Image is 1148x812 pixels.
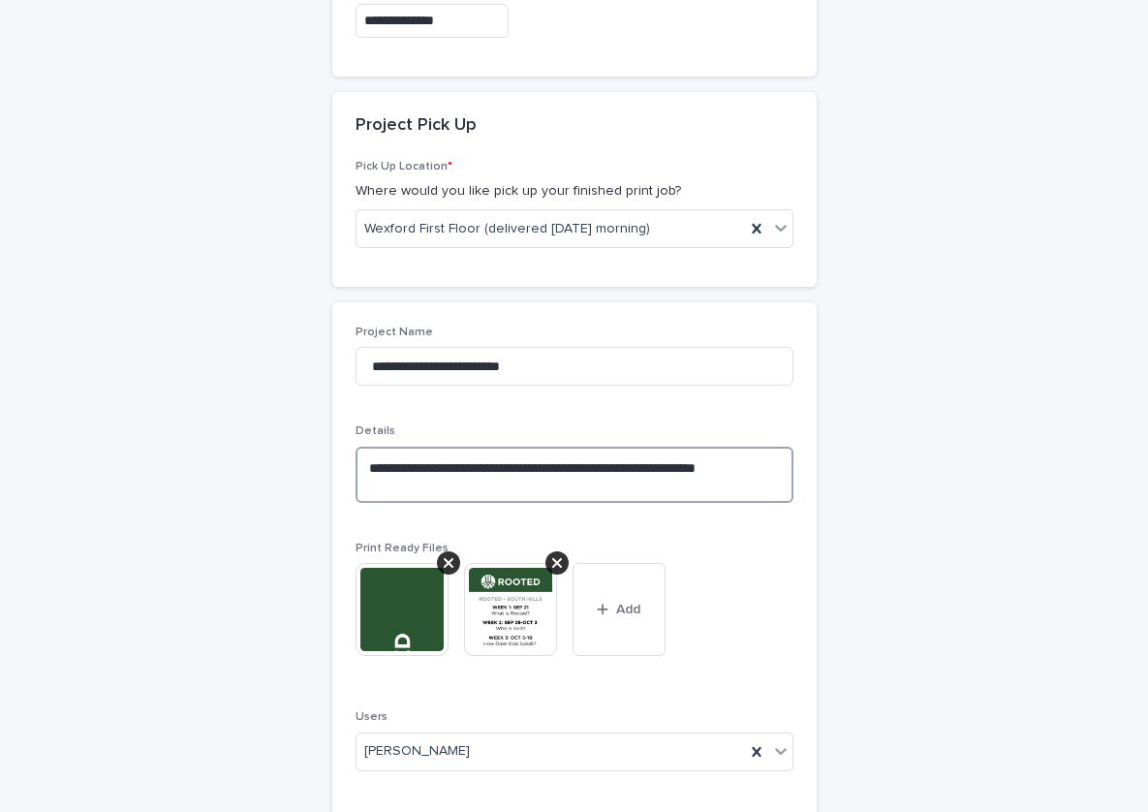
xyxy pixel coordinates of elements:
span: [PERSON_NAME] [364,741,470,762]
span: Project Name [356,327,433,338]
span: Users [356,711,388,723]
span: Print Ready Files [356,543,449,554]
span: Wexford First Floor (delivered [DATE] morning) [364,219,650,239]
span: Add [616,603,640,616]
span: Pick Up Location [356,161,452,172]
span: Details [356,425,395,437]
h2: Project Pick Up [356,115,477,137]
button: Add [573,563,666,656]
p: Where would you like pick up your finished print job? [356,181,793,202]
